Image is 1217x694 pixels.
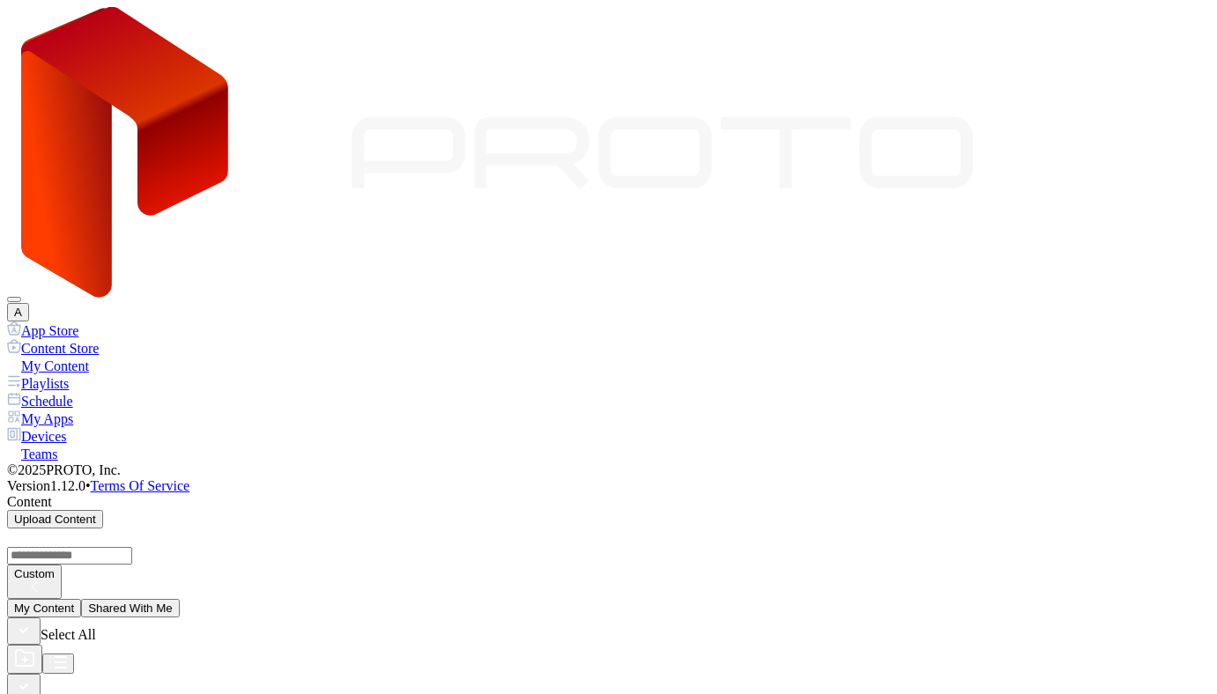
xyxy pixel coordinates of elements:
span: Select All [41,627,96,642]
a: Terms Of Service [91,478,190,493]
a: My Apps [7,410,1210,427]
button: My Content [7,599,81,617]
div: Content [7,494,1210,510]
a: Playlists [7,374,1210,392]
a: Schedule [7,392,1210,410]
div: Custom [14,567,55,580]
button: A [7,303,29,321]
button: Upload Content [7,510,103,528]
span: Version 1.12.0 • [7,478,91,493]
a: Content Store [7,339,1210,357]
a: Devices [7,427,1210,445]
button: Shared With Me [81,599,180,617]
a: App Store [7,321,1210,339]
a: Teams [7,445,1210,462]
button: Custom [7,565,62,599]
div: Upload Content [14,513,96,526]
a: My Content [7,357,1210,374]
div: © 2025 PROTO, Inc. [7,462,1210,478]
